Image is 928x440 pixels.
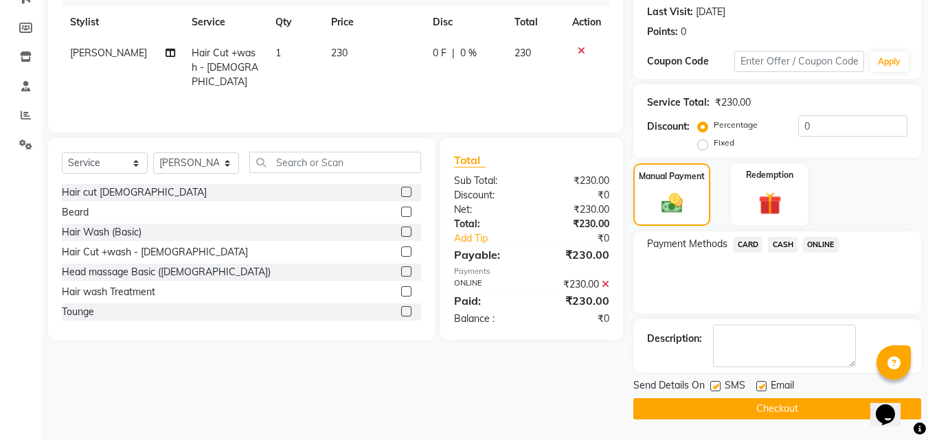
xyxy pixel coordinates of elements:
div: ₹230.00 [532,202,620,217]
div: ₹230.00 [532,292,620,309]
div: ONLINE [444,277,532,292]
div: Discount: [647,119,690,134]
span: [PERSON_NAME] [70,47,147,59]
button: Checkout [633,398,921,419]
th: Disc [425,7,506,38]
div: ₹0 [547,231,620,246]
label: Manual Payment [639,170,705,183]
img: _cash.svg [655,191,690,216]
input: Enter Offer / Coupon Code [734,51,864,72]
div: Total: [444,217,532,231]
div: Balance : [444,312,532,326]
span: ONLINE [803,237,839,253]
div: [DATE] [696,5,725,19]
span: Hair Cut +wash - [DEMOGRAPHIC_DATA] [192,47,258,88]
label: Fixed [714,137,734,149]
div: Payments [454,266,609,277]
span: 230 [331,47,348,59]
span: | [452,46,455,60]
th: Qty [267,7,323,38]
button: Apply [870,51,909,72]
a: Add Tip [444,231,546,246]
span: 1 [275,47,281,59]
th: Action [564,7,609,38]
label: Percentage [714,119,758,131]
th: Stylist [62,7,183,38]
div: Net: [444,202,532,217]
div: Last Visit: [647,5,693,19]
input: Search or Scan [249,152,421,173]
div: Discount: [444,188,532,202]
th: Total [506,7,565,38]
div: 0 [681,25,686,39]
div: Points: [647,25,678,39]
span: Payment Methods [647,237,727,251]
th: Price [323,7,425,38]
div: Hair cut [DEMOGRAPHIC_DATA] [62,185,207,200]
div: Paid: [444,292,532,309]
div: Sub Total: [444,174,532,188]
span: Total [454,153,486,167]
label: Redemption [746,169,793,181]
img: _gift.svg [751,189,789,218]
div: Hair Cut +wash - [DEMOGRAPHIC_DATA] [62,245,248,259]
span: Send Details On [633,378,705,395]
div: Hair Wash (Basic) [62,225,142,240]
div: Payable: [444,246,532,263]
span: 230 [514,47,531,59]
div: Beard [62,205,89,220]
div: Hair wash Treatment [62,285,155,299]
div: ₹0 [532,312,620,326]
span: 0 % [460,46,477,60]
div: ₹230.00 [532,277,620,292]
div: Coupon Code [647,54,734,69]
div: ₹230.00 [715,95,751,110]
iframe: chat widget [870,385,914,426]
div: ₹230.00 [532,217,620,231]
div: Tounge [62,305,94,319]
span: 0 F [433,46,446,60]
span: CARD [733,237,762,253]
div: Head massage Basic ([DEMOGRAPHIC_DATA]) [62,265,271,279]
div: ₹230.00 [532,246,620,263]
div: ₹230.00 [532,174,620,188]
div: Description: [647,332,702,346]
th: Service [183,7,267,38]
span: CASH [768,237,797,253]
div: ₹0 [532,188,620,202]
div: Service Total: [647,95,710,110]
span: Email [771,378,794,395]
span: SMS [725,378,745,395]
